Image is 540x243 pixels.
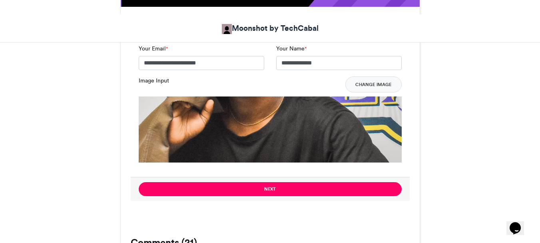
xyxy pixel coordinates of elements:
[139,44,168,53] label: Your Email
[222,24,232,34] img: Moonshot by TechCabal
[345,76,402,92] button: Change Image
[139,182,402,196] button: Next
[139,76,169,85] label: Image Input
[506,211,532,235] iframe: chat widget
[222,22,319,34] a: Moonshot by TechCabal
[276,44,307,53] label: Your Name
